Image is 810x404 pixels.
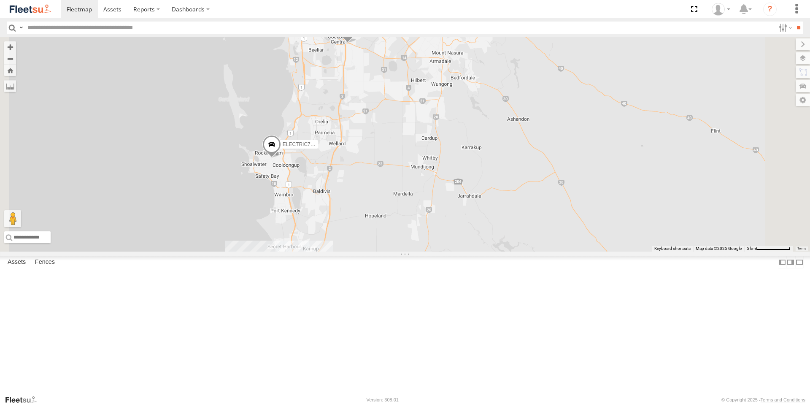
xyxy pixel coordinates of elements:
[31,256,59,268] label: Fences
[747,246,756,251] span: 5 km
[283,141,356,147] span: ELECTRIC7 - [PERSON_NAME]
[796,94,810,106] label: Map Settings
[795,256,804,268] label: Hide Summary Table
[763,3,777,16] i: ?
[3,256,30,268] label: Assets
[775,22,794,34] label: Search Filter Options
[744,246,793,252] button: Map scale: 5 km per 78 pixels
[4,210,21,227] button: Drag Pegman onto the map to open Street View
[696,246,742,251] span: Map data ©2025 Google
[4,41,16,53] button: Zoom in
[709,3,733,16] div: Wayne Betts
[778,256,786,268] label: Dock Summary Table to the Left
[4,65,16,76] button: Zoom Home
[4,53,16,65] button: Zoom out
[4,80,16,92] label: Measure
[761,397,805,402] a: Terms and Conditions
[654,246,691,252] button: Keyboard shortcuts
[786,256,795,268] label: Dock Summary Table to the Right
[8,3,52,15] img: fleetsu-logo-horizontal.svg
[367,397,399,402] div: Version: 308.01
[797,247,806,250] a: Terms (opens in new tab)
[721,397,805,402] div: © Copyright 2025 -
[5,396,43,404] a: Visit our Website
[18,22,24,34] label: Search Query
